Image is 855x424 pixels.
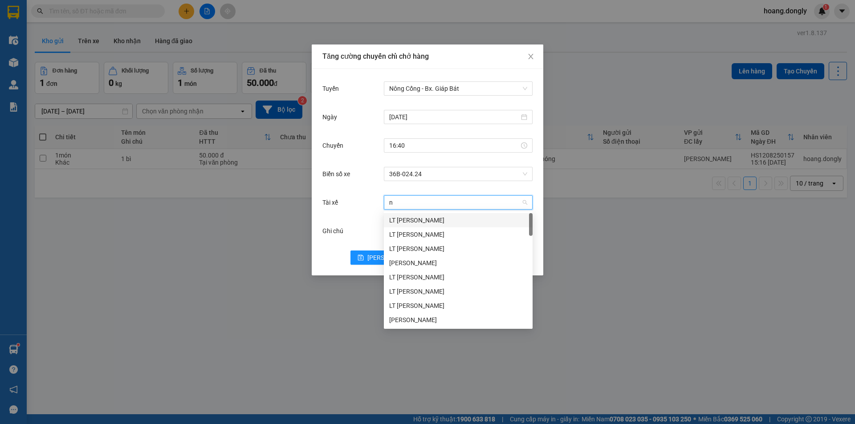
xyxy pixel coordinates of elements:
[389,315,527,325] div: [PERSON_NAME]
[322,113,342,121] label: Ngày
[44,38,73,47] span: SĐT XE
[389,230,527,239] div: LT [PERSON_NAME]
[358,254,364,262] span: save
[367,253,415,262] span: [PERSON_NAME]
[35,49,84,68] strong: PHIẾU BIÊN NHẬN
[94,36,147,45] span: HS1208250157
[384,256,533,270] div: Lê Đăng Quân
[322,142,348,149] label: Chuyến
[518,44,543,69] button: Close
[29,7,90,36] strong: CHUYỂN PHÁT NHANH ĐÔNG LÝ
[384,313,533,327] div: Nguyễn Văn Long
[389,244,527,254] div: LT [PERSON_NAME]
[322,199,342,206] label: Tài xế
[389,272,527,282] div: LT [PERSON_NAME]
[389,258,527,268] div: [PERSON_NAME]
[322,227,348,234] label: Ghi chú
[350,250,422,265] button: save[PERSON_NAME]
[527,53,534,60] span: close
[389,112,519,122] input: Ngày
[389,215,527,225] div: LT [PERSON_NAME]
[322,85,343,92] label: Tuyến
[389,196,521,209] input: Tài xế
[4,26,24,57] img: logo
[389,141,519,150] input: Chuyến
[389,287,527,296] div: LT [PERSON_NAME]
[384,270,533,284] div: LT Nguyễn Văn Thịnh
[322,52,533,61] div: Tăng cường chuyến chỉ chở hàng
[384,284,533,299] div: LT Nguyễn Ngọc Đại
[322,170,354,178] label: Biển số xe
[384,213,533,227] div: LT Lê Đình Hùng
[384,242,533,256] div: LT Lê Văn Tiến
[389,301,527,311] div: LT [PERSON_NAME]
[389,82,527,95] span: Nông Cống - Bx. Giáp Bát
[384,227,533,242] div: LT Trần Huy Công
[384,299,533,313] div: LT Lê Văn Thành
[389,167,527,181] span: 36B-024.24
